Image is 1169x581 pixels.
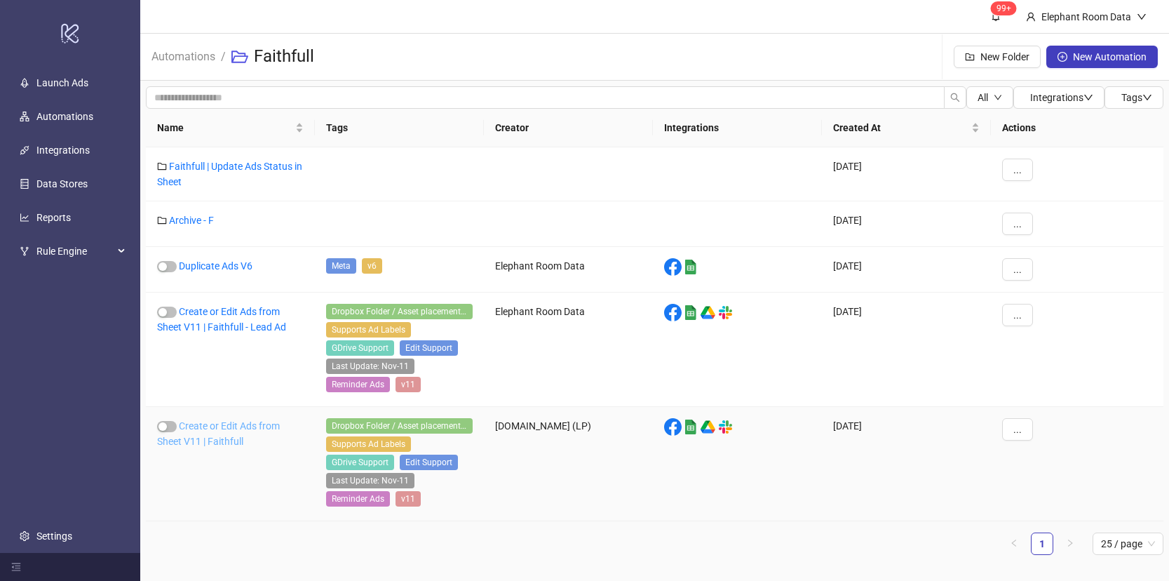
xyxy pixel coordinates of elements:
[326,377,390,392] span: Reminder Ads
[146,109,315,147] th: Name
[1002,418,1033,441] button: ...
[950,93,960,102] span: search
[822,201,991,247] div: [DATE]
[1013,424,1022,435] span: ...
[149,48,218,63] a: Automations
[315,109,484,147] th: Tags
[1073,51,1147,62] span: New Automation
[11,562,21,572] span: menu-fold
[157,215,167,225] span: folder
[326,455,394,470] span: GDrive Support
[326,258,356,274] span: Meta
[157,120,292,135] span: Name
[978,92,988,103] span: All
[1002,304,1033,326] button: ...
[36,212,71,223] a: Reports
[231,48,248,65] span: folder-open
[396,377,421,392] span: v11
[1137,12,1147,22] span: down
[484,407,653,521] div: [DOMAIN_NAME] (LP)
[833,120,968,135] span: Created At
[822,407,991,521] div: [DATE]
[1013,86,1104,109] button: Integrationsdown
[326,304,473,319] span: Dropbox Folder / Asset placement detection
[36,530,72,542] a: Settings
[326,322,411,338] span: Supports Ad Labels
[822,247,991,293] div: [DATE]
[36,178,88,189] a: Data Stores
[1013,164,1022,175] span: ...
[1059,533,1081,555] button: right
[326,436,411,452] span: Supports Ad Labels
[1031,533,1053,555] li: 1
[326,340,394,356] span: GDrive Support
[822,109,991,147] th: Created At
[1030,92,1093,103] span: Integrations
[1093,533,1163,555] div: Page Size
[326,359,414,374] span: Last Update: Nov-11
[157,420,280,447] a: Create or Edit Ads from Sheet V11 | Faithfull
[484,109,653,147] th: Creator
[822,293,991,407] div: [DATE]
[36,111,93,122] a: Automations
[1002,213,1033,235] button: ...
[991,109,1163,147] th: Actions
[157,161,302,187] a: Faithfull | Update Ads Status in Sheet
[1003,533,1025,555] li: Previous Page
[991,11,1001,21] span: bell
[179,260,252,272] a: Duplicate Ads V6
[362,258,382,274] span: v6
[36,237,114,265] span: Rule Engine
[1013,309,1022,321] span: ...
[1002,159,1033,181] button: ...
[1101,533,1155,554] span: 25 / page
[1066,539,1074,547] span: right
[994,93,1002,102] span: down
[1010,539,1018,547] span: left
[1032,533,1053,554] a: 1
[1121,92,1152,103] span: Tags
[221,34,226,79] li: /
[326,491,390,507] span: Reminder Ads
[966,86,1013,109] button: Alldown
[1026,12,1036,22] span: user
[1046,46,1158,68] button: New Automation
[157,306,286,333] a: Create or Edit Ads from Sheet V11 | Faithfull - Lead Ad
[1104,86,1163,109] button: Tagsdown
[157,161,167,171] span: folder
[965,52,975,62] span: folder-add
[254,46,314,68] h3: Faithfull
[20,246,29,256] span: fork
[991,1,1017,15] sup: 1645
[653,109,822,147] th: Integrations
[1059,533,1081,555] li: Next Page
[980,51,1029,62] span: New Folder
[396,491,421,507] span: v11
[1013,218,1022,229] span: ...
[484,247,653,293] div: Elephant Room Data
[36,77,88,88] a: Launch Ads
[326,418,473,434] span: Dropbox Folder / Asset placement detection
[169,215,214,226] a: Archive - F
[954,46,1041,68] button: New Folder
[1013,264,1022,275] span: ...
[822,147,991,201] div: [DATE]
[326,473,414,488] span: Last Update: Nov-11
[1083,93,1093,102] span: down
[1036,9,1137,25] div: Elephant Room Data
[1002,258,1033,281] button: ...
[1003,533,1025,555] button: left
[1142,93,1152,102] span: down
[400,340,458,356] span: Edit Support
[1057,52,1067,62] span: plus-circle
[400,455,458,470] span: Edit Support
[36,145,90,156] a: Integrations
[484,293,653,407] div: Elephant Room Data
